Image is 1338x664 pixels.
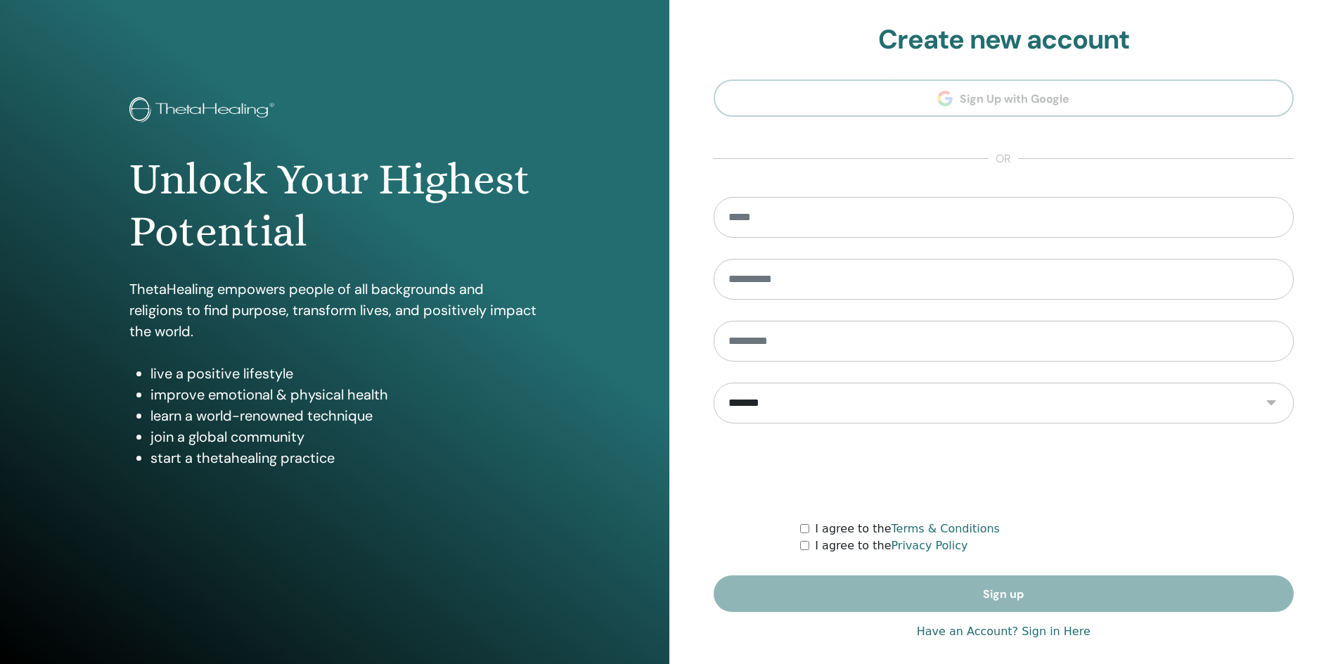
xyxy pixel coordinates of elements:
[150,405,540,426] li: learn a world-renowned technique
[129,153,540,258] h1: Unlock Your Highest Potential
[815,521,1000,537] label: I agree to the
[150,363,540,384] li: live a positive lifestyle
[917,623,1091,640] a: Have an Account? Sign in Here
[891,522,999,535] a: Terms & Conditions
[714,24,1294,56] h2: Create new account
[896,445,1110,499] iframe: reCAPTCHA
[150,426,540,447] li: join a global community
[129,279,540,342] p: ThetaHealing empowers people of all backgrounds and religions to find purpose, transform lives, a...
[891,539,967,552] a: Privacy Policy
[150,384,540,405] li: improve emotional & physical health
[815,537,967,554] label: I agree to the
[150,447,540,468] li: start a thetahealing practice
[989,151,1018,167] span: or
